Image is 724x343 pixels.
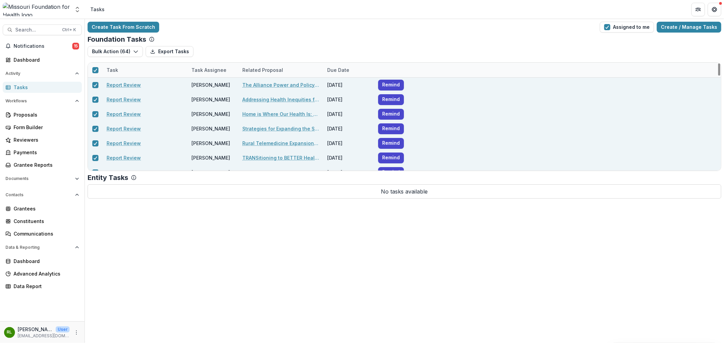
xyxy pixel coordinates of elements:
div: Related Proposal [238,66,287,74]
button: Open Documents [3,173,82,184]
a: Grantees [3,203,82,214]
button: Open entity switcher [73,3,82,16]
div: Task [103,63,187,77]
span: Documents [5,176,72,181]
a: Create Task From Scratch [88,22,159,33]
a: Report Review [107,140,141,147]
a: Payments [3,147,82,158]
a: MOST Health Policy Research Initiative [242,169,319,176]
button: Remind [378,123,404,134]
p: [PERSON_NAME] [18,326,53,333]
div: [PERSON_NAME] [191,140,230,147]
div: Related Proposal [238,63,323,77]
div: Dashboard [14,56,76,63]
a: Tasks [3,82,82,93]
div: [DATE] [323,107,374,121]
button: Remind [378,167,404,178]
a: Addressing Health Inequities for Patients with [MEDICAL_DATA] by Providing Comprehensive Services [242,96,319,103]
button: Open Data & Reporting [3,242,82,253]
span: 15 [72,43,79,49]
span: Contacts [5,193,72,197]
button: Assigned to me [600,22,654,33]
a: Data Report [3,281,82,292]
span: Data & Reporting [5,245,72,250]
div: Constituents [14,218,76,225]
div: [DATE] [323,121,374,136]
a: Strategies for Expanding the SLPS Healthy Schools Movement [242,125,319,132]
button: Remind [378,109,404,120]
div: Tasks [90,6,105,13]
div: Task [103,66,122,74]
button: Remind [378,94,404,105]
div: Due Date [323,63,374,77]
div: [DATE] [323,165,374,180]
button: More [72,328,80,337]
div: [PERSON_NAME] [191,110,230,118]
div: Payments [14,149,76,156]
p: User [56,326,70,332]
div: Ctrl + K [61,26,77,34]
a: Report Review [107,125,141,132]
div: Rebekah Lerch [7,330,12,335]
a: Form Builder [3,122,82,133]
button: Partners [691,3,705,16]
a: Advanced Analytics [3,268,82,279]
div: [DATE] [323,150,374,165]
button: Search... [3,24,82,35]
button: Remind [378,138,404,149]
button: Open Workflows [3,96,82,106]
a: Report Review [107,169,141,176]
div: Task Assignee [187,66,230,74]
a: Communications [3,228,82,239]
div: Grantee Reports [14,161,76,168]
button: Export Tasks [146,46,193,57]
div: Task Assignee [187,63,238,77]
p: No tasks available [88,184,721,199]
a: Report Review [107,110,141,118]
p: Foundation Tasks [88,35,146,43]
div: Grantees [14,205,76,212]
div: Tasks [14,84,76,91]
button: Get Help [708,3,721,16]
a: Dashboard [3,54,82,65]
a: Home is Where Our Health Is: Strategic Code Enforcement for Indoor Housing Quality [242,110,319,118]
span: Workflows [5,99,72,103]
button: Bulk Action (64) [88,46,143,57]
a: Dashboard [3,256,82,267]
div: [PERSON_NAME] [191,96,230,103]
div: [PERSON_NAME] [191,154,230,161]
a: TRANSitioning to BETTER Health [242,154,319,161]
nav: breadcrumb [88,4,107,14]
div: Advanced Analytics [14,270,76,277]
button: Remind [378,80,404,90]
a: Grantee Reports [3,159,82,170]
div: [DATE] [323,136,374,150]
p: [EMAIL_ADDRESS][DOMAIN_NAME] [18,333,70,339]
div: Dashboard [14,258,76,265]
div: [PERSON_NAME] [191,169,230,176]
span: Notifications [14,43,72,49]
a: Proposals [3,109,82,120]
div: Data Report [14,283,76,290]
a: Create / Manage Tasks [657,22,721,33]
a: The Alliance Power and Policy Action (PPAG) [242,81,319,88]
button: Remind [378,153,404,163]
div: Form Builder [14,124,76,131]
a: Rural Telemedicine Expansion and Support [242,140,319,147]
div: Proposals [14,111,76,118]
button: Open Activity [3,68,82,79]
span: Search... [15,27,58,33]
a: Constituents [3,216,82,227]
button: Open Contacts [3,189,82,200]
div: Reviewers [14,136,76,143]
p: Entity Tasks [88,174,128,182]
span: Activity [5,71,72,76]
a: Report Review [107,81,141,88]
button: Notifications15 [3,41,82,52]
a: Report Review [107,154,141,161]
div: [PERSON_NAME] [191,81,230,88]
img: Missouri Foundation for Health logo [3,3,70,16]
div: Due Date [323,66,353,74]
